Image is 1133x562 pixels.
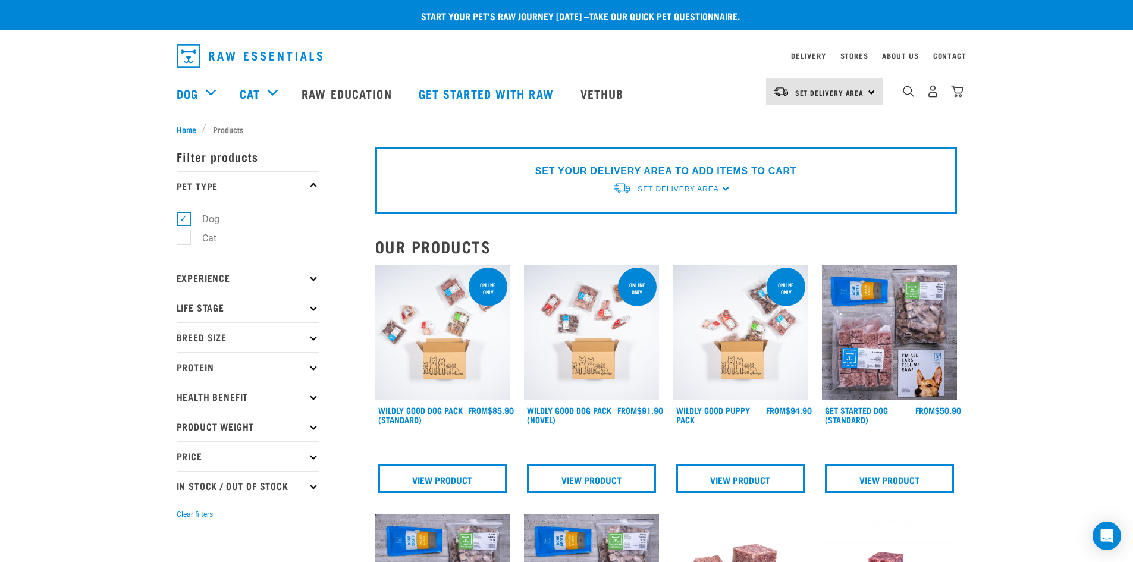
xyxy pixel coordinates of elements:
a: Vethub [569,70,639,117]
a: About Us [882,54,918,58]
a: Cat [240,84,260,102]
div: Online Only [469,276,507,301]
nav: dropdown navigation [167,39,966,73]
button: Clear filters [177,509,213,520]
p: Pet Type [177,171,319,201]
p: Experience [177,263,319,293]
nav: breadcrumbs [177,123,957,136]
a: Get started with Raw [407,70,569,117]
img: Dog Novel 0 2sec [524,265,659,400]
a: Dog [177,84,198,102]
p: Product Weight [177,412,319,441]
a: Wildly Good Dog Pack (Standard) [378,408,463,422]
p: Health Benefit [177,382,319,412]
p: Price [177,441,319,471]
p: Filter products [177,142,319,171]
img: van-moving.png [773,86,789,97]
img: home-icon-1@2x.png [903,86,914,97]
a: Home [177,123,203,136]
a: View Product [676,464,805,493]
span: FROM [617,408,637,412]
p: Life Stage [177,293,319,322]
a: Contact [933,54,966,58]
a: Wildly Good Dog Pack (Novel) [527,408,611,422]
div: Online Only [767,276,805,301]
img: home-icon@2x.png [951,85,963,98]
div: Open Intercom Messenger [1093,522,1121,550]
div: Online Only [618,276,657,301]
span: FROM [766,408,786,412]
a: Raw Education [290,70,406,117]
img: Dog 0 2sec [375,265,510,400]
a: take our quick pet questionnaire. [589,13,740,18]
p: SET YOUR DELIVERY AREA TO ADD ITEMS TO CART [535,164,796,178]
span: FROM [468,408,488,412]
img: NSP Dog Standard Update [822,265,957,400]
h2: Our Products [375,237,957,256]
img: Raw Essentials Logo [177,44,322,68]
div: $50.90 [915,406,961,415]
div: $94.90 [766,406,812,415]
span: Set Delivery Area [795,90,864,95]
div: $85.90 [468,406,514,415]
div: $91.90 [617,406,663,415]
img: Puppy 0 2sec [673,265,808,400]
a: Get Started Dog (Standard) [825,408,888,422]
label: Cat [183,231,221,246]
a: View Product [825,464,954,493]
span: Home [177,123,196,136]
p: Breed Size [177,322,319,352]
a: Delivery [791,54,826,58]
img: user.png [927,85,939,98]
p: Protein [177,352,319,382]
a: Stores [840,54,868,58]
span: Set Delivery Area [638,185,718,193]
a: View Product [378,464,507,493]
img: van-moving.png [613,182,632,194]
label: Dog [183,212,224,227]
span: FROM [915,408,935,412]
a: View Product [527,464,656,493]
p: In Stock / Out Of Stock [177,471,319,501]
a: Wildly Good Puppy Pack [676,408,750,422]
